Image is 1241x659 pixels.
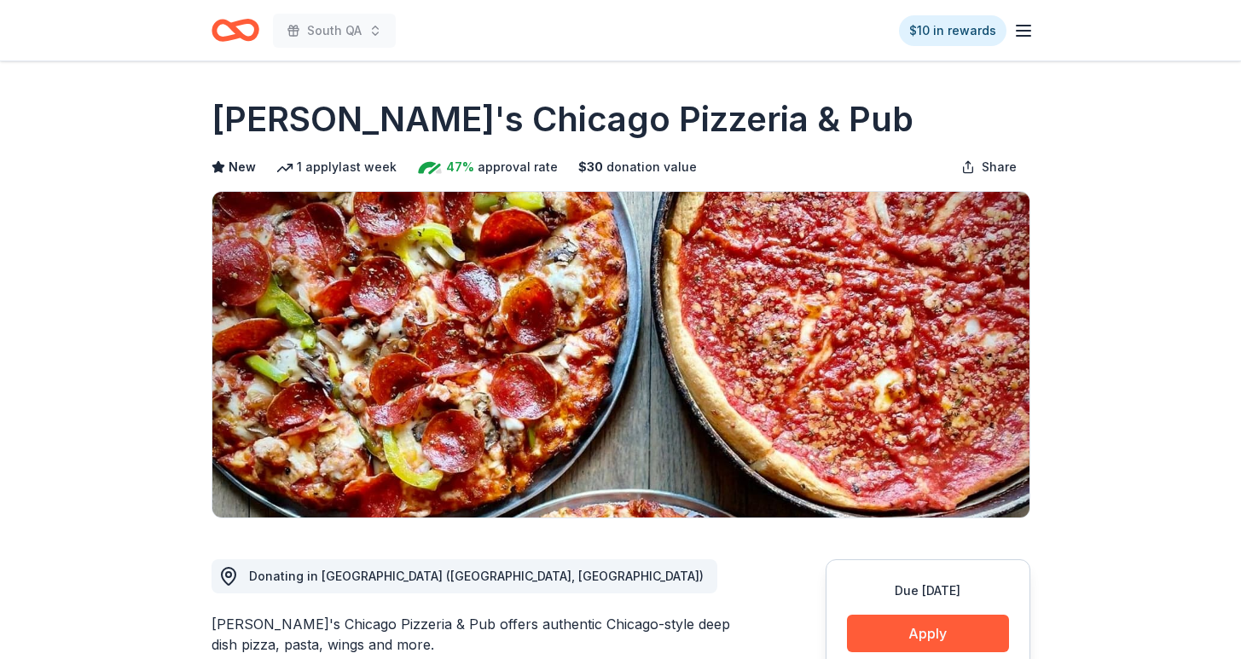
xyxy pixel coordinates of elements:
a: Home [212,10,259,50]
button: Apply [847,615,1009,652]
span: donation value [606,157,697,177]
span: South QA [307,20,362,41]
button: South QA [273,14,396,48]
span: New [229,157,256,177]
div: Due [DATE] [847,581,1009,601]
h1: [PERSON_NAME]'s Chicago Pizzeria & Pub [212,95,913,143]
span: Donating in [GEOGRAPHIC_DATA] ([GEOGRAPHIC_DATA], [GEOGRAPHIC_DATA]) [249,569,704,583]
span: 47% [446,157,474,177]
span: Share [982,157,1017,177]
div: [PERSON_NAME]'s Chicago Pizzeria & Pub offers authentic Chicago-style deep dish pizza, pasta, win... [212,614,744,655]
a: $10 in rewards [899,15,1006,46]
button: Share [948,150,1030,184]
div: 1 apply last week [276,157,397,177]
img: Image for Georgio's Chicago Pizzeria & Pub [212,192,1029,517]
span: approval rate [478,157,558,177]
span: $ 30 [578,157,603,177]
